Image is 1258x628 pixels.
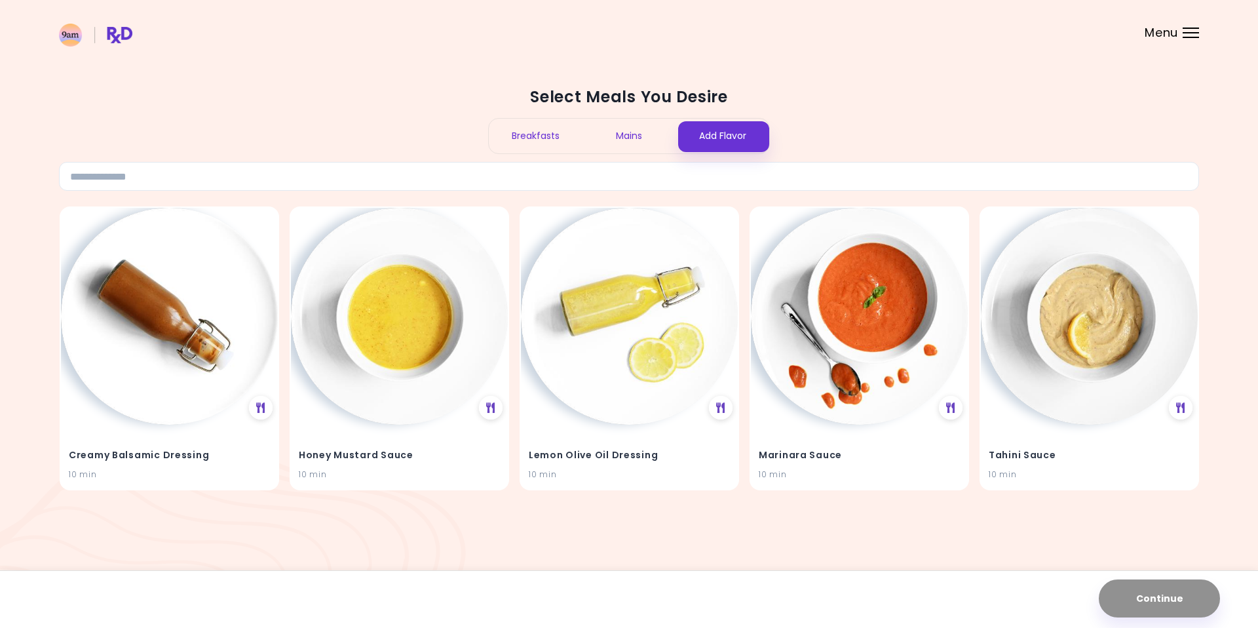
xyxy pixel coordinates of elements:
button: Continue [1099,579,1220,618]
h4: Marinara Sauce [759,445,960,466]
h4: Lemon Olive Oil Dressing [529,445,730,466]
div: 10 min [529,469,730,481]
div: Mains [582,119,676,153]
div: 10 min [989,469,1190,481]
div: Add Flavor [676,119,769,153]
div: 10 min [69,469,270,481]
div: See Meal Plan [709,396,733,420]
span: Menu [1145,27,1178,39]
div: See Meal Plan [479,396,503,420]
h4: Honey Mustard Sauce [299,445,500,466]
h4: Creamy Balsamic Dressing [69,445,270,466]
div: See Meal Plan [1169,396,1192,420]
div: Breakfasts [489,119,582,153]
div: 10 min [759,469,960,481]
h4: Tahini Sauce [989,445,1190,466]
h2: Select Meals You Desire [59,87,1199,108]
div: See Meal Plan [939,396,963,420]
div: See Meal Plan [249,396,273,420]
img: RxDiet [59,24,132,47]
div: 10 min [299,469,500,481]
